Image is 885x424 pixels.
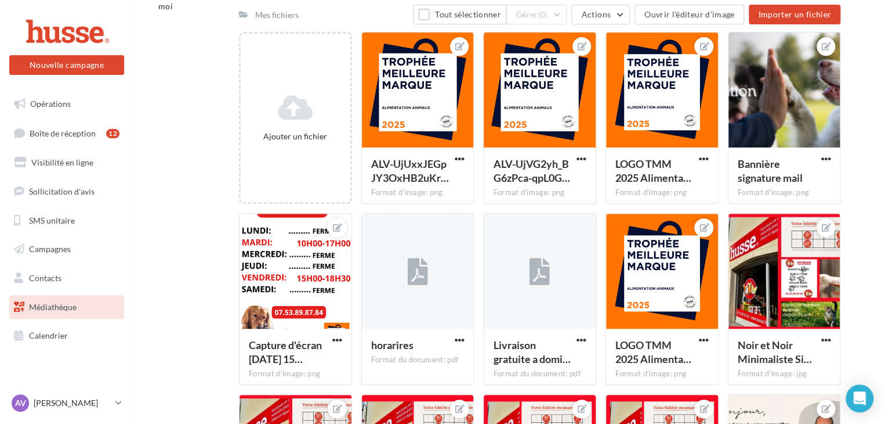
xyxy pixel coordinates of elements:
div: Open Intercom Messenger [846,385,873,412]
span: SMS unitaire [29,215,75,225]
div: Format d'image: png [249,369,342,379]
div: Mes fichiers [255,9,299,21]
span: ALV-UjUxxJEGpJY3OxHB2uKr5P-y1yZR-dRgtwfcKQFlrUf9OexVQaU [371,157,449,184]
span: Bannière signature mail [738,157,803,184]
span: Contacts [29,273,61,283]
button: Tout sélectionner [413,5,506,24]
a: SMS unitaire [7,209,126,233]
span: horarires [371,339,414,351]
a: Calendrier [7,324,126,348]
button: Actions [571,5,629,24]
span: Capture d'écran 2025-04-01 152648 [249,339,322,365]
div: Format d'image: png [615,369,709,379]
div: Format d'image: png [738,188,831,198]
div: Format du document: pdf [371,355,465,365]
div: Format d'image: jpg [738,369,831,379]
div: Format d'image: png [493,188,586,198]
a: Visibilité en ligne [7,150,126,175]
span: Calendrier [29,330,68,340]
div: Format d'image: png [371,188,465,198]
a: Opérations [7,92,126,116]
a: Médiathèque [7,295,126,319]
span: Visibilité en ligne [31,157,93,167]
div: Format d'image: png [615,188,709,198]
span: Noir et Noir Minimaliste Simple Photo Montage Instagram Publication (1300 x 1080 px) (1200 x 900 ... [738,339,812,365]
button: Importer un fichier [749,5,840,24]
span: Livraison gratuite a domicile (3).pdf (1) [493,339,570,365]
button: Gérer(0) [506,5,567,24]
a: Sollicitation d'avis [7,179,126,204]
span: Opérations [30,99,71,109]
span: LOGO TMM 2025 Alimentation animaux- [615,339,691,365]
span: Médiathèque [29,302,77,312]
span: Actions [581,9,610,19]
p: [PERSON_NAME] [34,397,111,409]
button: Ouvrir l'éditeur d'image [634,5,744,24]
div: Ajouter un fichier [245,131,346,142]
a: AV [PERSON_NAME] [9,392,124,414]
span: ALV-UjVG2yh_BG6zPca-qpL0GpccQkCIU8l-t00gRhGklJEHqxq2hP4 [493,157,570,184]
span: (0) [538,10,548,19]
a: Campagnes [7,237,126,261]
span: Boîte de réception [30,128,96,138]
a: Contacts [7,266,126,290]
span: Importer un fichier [758,9,831,19]
span: Campagnes [29,244,71,254]
a: Boîte de réception12 [7,121,126,146]
span: AV [15,397,26,409]
button: Nouvelle campagne [9,55,124,75]
div: 12 [106,129,119,138]
div: Format du document: pdf [493,369,586,379]
span: LOGO TMM 2025 Alimentation animaux- (1) [615,157,691,184]
span: Sollicitation d'avis [29,186,95,196]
